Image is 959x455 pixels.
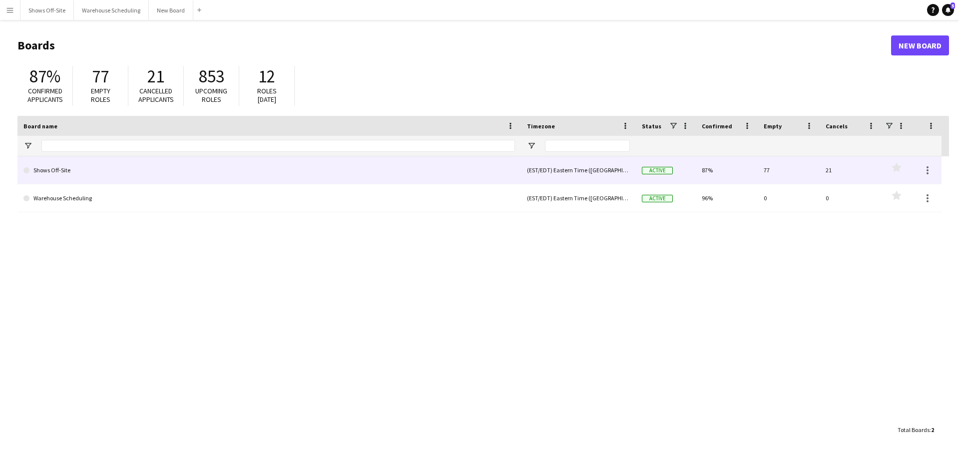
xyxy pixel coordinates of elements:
[527,122,555,130] span: Timezone
[92,65,109,87] span: 77
[642,195,673,202] span: Active
[149,0,193,20] button: New Board
[931,426,934,434] span: 2
[23,156,515,184] a: Shows Off-Site
[696,156,758,184] div: 87%
[951,2,955,9] span: 5
[91,86,110,104] span: Empty roles
[942,4,954,16] a: 5
[521,156,636,184] div: (EST/EDT) Eastern Time ([GEOGRAPHIC_DATA] & [GEOGRAPHIC_DATA])
[199,65,224,87] span: 853
[258,65,275,87] span: 12
[20,0,74,20] button: Shows Off-Site
[826,122,848,130] span: Cancels
[758,156,820,184] div: 77
[41,140,515,152] input: Board name Filter Input
[257,86,277,104] span: Roles [DATE]
[898,420,934,440] div: :
[696,184,758,212] div: 96%
[642,122,661,130] span: Status
[74,0,149,20] button: Warehouse Scheduling
[195,86,227,104] span: Upcoming roles
[702,122,732,130] span: Confirmed
[138,86,174,104] span: Cancelled applicants
[527,141,536,150] button: Open Filter Menu
[820,184,882,212] div: 0
[23,184,515,212] a: Warehouse Scheduling
[898,426,930,434] span: Total Boards
[891,35,949,55] a: New Board
[23,141,32,150] button: Open Filter Menu
[17,38,891,53] h1: Boards
[23,122,57,130] span: Board name
[764,122,782,130] span: Empty
[147,65,164,87] span: 21
[27,86,63,104] span: Confirmed applicants
[545,140,630,152] input: Timezone Filter Input
[820,156,882,184] div: 21
[642,167,673,174] span: Active
[521,184,636,212] div: (EST/EDT) Eastern Time ([GEOGRAPHIC_DATA] & [GEOGRAPHIC_DATA])
[758,184,820,212] div: 0
[29,65,60,87] span: 87%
